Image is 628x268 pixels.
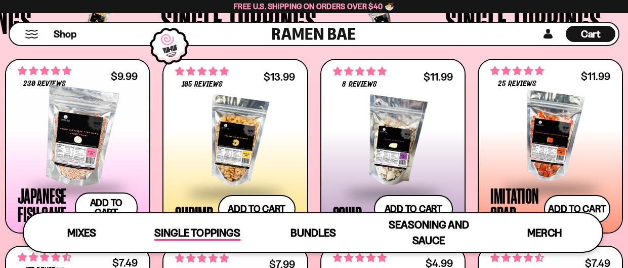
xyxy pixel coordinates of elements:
[18,251,71,264] span: 4.71 stars
[154,226,240,241] span: Single Toppings
[5,59,150,234] a: 4.77 stars 230 reviews $9.99 Japanese Fish Cake Add to cart
[389,218,469,247] span: Seasoning and Sauce
[581,71,610,81] div: $11.99
[182,81,223,89] span: 105 reviews
[54,26,76,42] a: Shop
[218,195,296,223] button: Add to cart
[371,213,487,252] a: Seasoning and Sauce
[527,226,561,239] span: Merch
[175,65,229,78] span: 4.90 stars
[162,59,308,234] a: 4.90 stars 105 reviews $13.99 Shrimp Add to cart
[75,193,138,223] button: Add to cart
[67,226,96,239] span: Mixes
[426,258,453,268] div: $4.99
[544,195,611,223] button: Add to cart
[490,64,544,78] span: 4.88 stars
[498,80,536,88] span: 25 reviews
[255,213,371,252] a: Bundles
[333,65,387,78] span: 4.75 stars
[111,71,138,81] div: $9.99
[25,30,38,39] button: Mobile Menu Trigger
[140,213,256,252] a: Single Toppings
[23,80,66,88] span: 230 reviews
[175,252,229,265] span: 4.78 stars
[234,2,394,11] span: Free U.S. Shipping on Orders over $40 🍜
[290,226,336,239] span: Bundles
[320,59,466,234] a: 4.75 stars 8 reviews $11.99 Squid Add to cart
[585,258,610,268] div: $7.49
[264,72,295,82] div: $13.99
[490,251,544,264] span: 4.53 stars
[333,251,387,264] span: 5.00 stars
[487,213,603,252] a: Merch
[18,64,71,78] span: 4.77 stars
[374,195,453,223] button: Add to cart
[54,27,76,41] span: Shop
[581,28,601,40] span: Cart
[342,81,376,89] span: 8 reviews
[478,59,623,234] a: 4.88 stars 25 reviews $11.99 Imitation Crab Add to cart
[424,72,453,82] div: $11.99
[112,258,138,267] div: $7.49
[566,23,615,45] div: Cart
[24,213,140,252] a: Mixes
